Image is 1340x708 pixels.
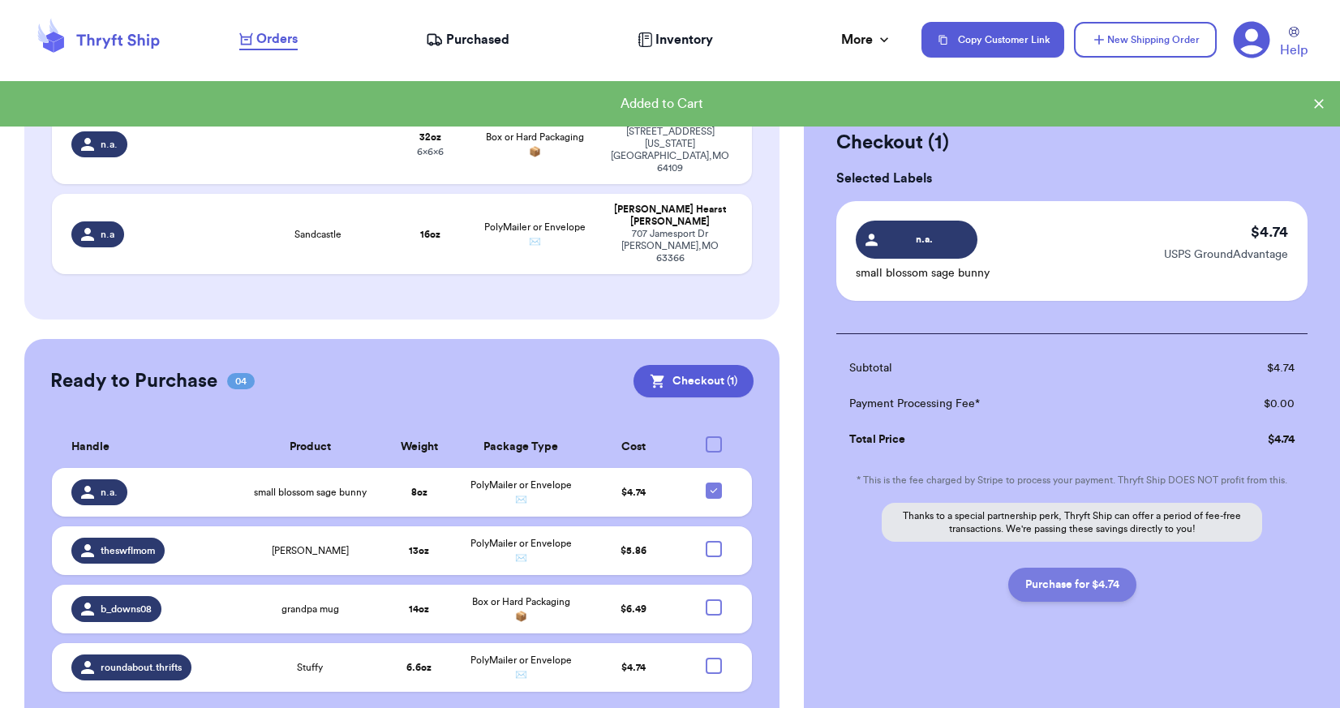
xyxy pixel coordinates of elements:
[472,597,570,621] span: Box or Hard Packaging 📦
[239,29,298,50] a: Orders
[426,30,509,49] a: Purchased
[101,486,118,499] span: n.a.
[294,228,341,241] span: Sandcastle
[71,439,110,456] span: Handle
[297,661,323,674] span: Stuffy
[836,422,1182,457] td: Total Price
[633,365,754,397] button: Checkout (1)
[841,30,892,49] div: More
[470,480,572,504] span: PolyMailer or Envelope ✉️
[638,30,713,49] a: Inventory
[254,486,367,499] span: small blossom sage bunny
[406,663,432,672] strong: 6.6 oz
[101,228,114,241] span: n.a
[470,539,572,563] span: PolyMailer or Envelope ✉️
[243,427,379,468] th: Product
[836,350,1182,386] td: Subtotal
[101,544,155,557] span: theswflmom
[1182,386,1308,422] td: $ 0.00
[486,132,584,157] span: Box or Hard Packaging 📦
[101,661,182,674] span: roundabout.thrifts
[417,147,444,157] span: 6 x 6 x 6
[446,30,509,49] span: Purchased
[272,544,349,557] span: [PERSON_NAME]
[420,230,440,239] strong: 16 oz
[419,132,441,142] strong: 32 oz
[608,126,732,174] div: [STREET_ADDRESS] [US_STATE][GEOGRAPHIC_DATA] , MO 64109
[836,130,1308,156] h2: Checkout ( 1 )
[655,30,713,49] span: Inventory
[101,138,118,151] span: n.a.
[836,169,1308,188] h3: Selected Labels
[621,604,646,614] span: $ 6.49
[409,546,429,556] strong: 13 oz
[378,427,460,468] th: Weight
[886,232,963,247] span: n.a.
[621,487,646,497] span: $ 4.74
[227,373,255,389] span: 04
[50,368,217,394] h2: Ready to Purchase
[460,427,582,468] th: Package Type
[882,503,1262,542] p: Thanks to a special partnership perk, Thryft Ship can offer a period of fee-free transactions. We...
[1251,221,1288,243] p: $ 4.74
[1164,247,1288,263] p: USPS GroundAdvantage
[921,22,1064,58] button: Copy Customer Link
[608,228,732,264] div: 707 Jamesport Dr [PERSON_NAME] , MO 63366
[836,386,1182,422] td: Payment Processing Fee*
[1074,22,1217,58] button: New Shipping Order
[1008,568,1136,602] button: Purchase for $4.74
[256,29,298,49] span: Orders
[484,222,586,247] span: PolyMailer or Envelope ✉️
[13,94,1311,114] div: Added to Cart
[608,204,732,228] div: [PERSON_NAME] Hearst [PERSON_NAME]
[470,655,572,680] span: PolyMailer or Envelope ✉️
[1182,350,1308,386] td: $ 4.74
[1280,41,1308,60] span: Help
[1280,27,1308,60] a: Help
[621,663,646,672] span: $ 4.74
[281,603,339,616] span: grandpa mug
[1182,422,1308,457] td: $ 4.74
[411,487,427,497] strong: 8 oz
[856,265,990,281] p: small blossom sage bunny
[409,604,429,614] strong: 14 oz
[621,546,646,556] span: $ 5.86
[836,474,1308,487] p: * This is the fee charged by Stripe to process your payment. Thryft Ship DOES NOT profit from this.
[101,603,152,616] span: b_downs08
[582,427,685,468] th: Cost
